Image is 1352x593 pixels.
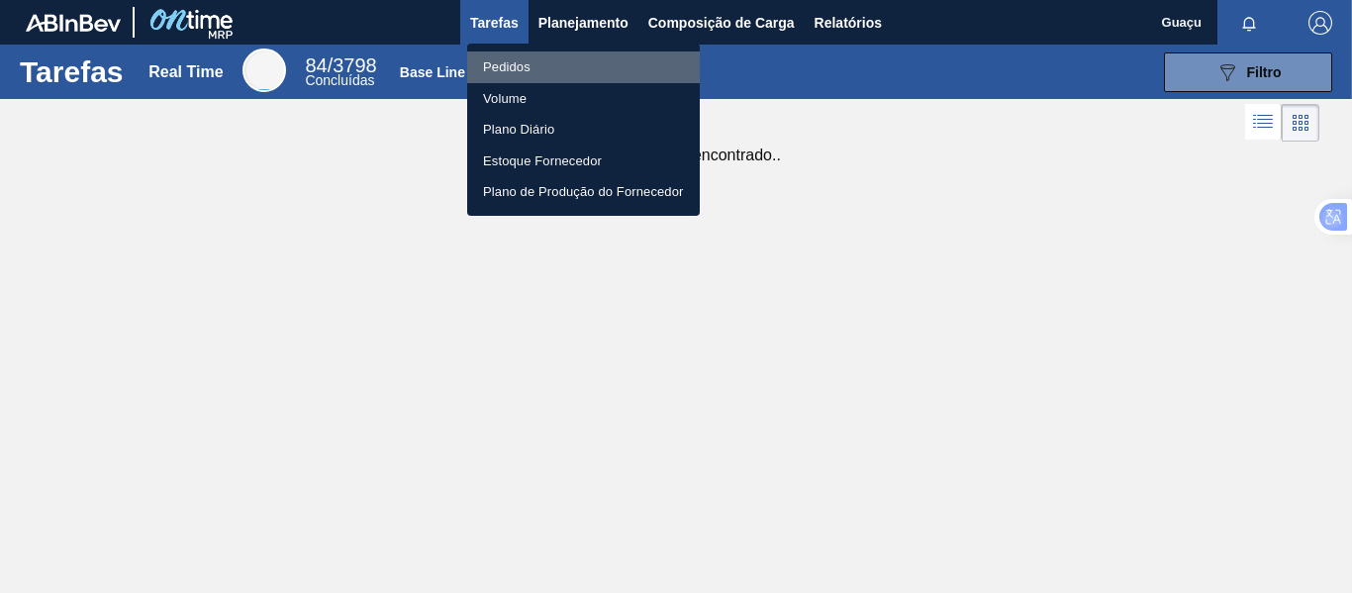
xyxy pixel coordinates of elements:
[467,176,700,208] a: Plano de Produção do Fornecedor
[467,51,700,83] a: Pedidos
[467,146,700,177] a: Estoque Fornecedor
[467,114,700,146] a: Plano Diário
[467,83,700,115] a: Volume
